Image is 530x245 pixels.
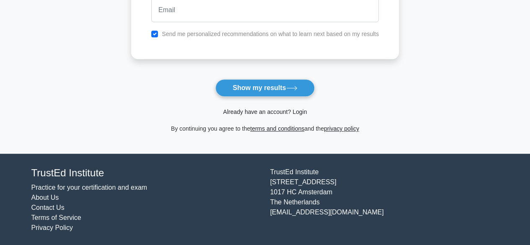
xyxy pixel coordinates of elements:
[162,31,379,37] label: Send me personalized recommendations on what to learn next based on my results
[31,204,65,211] a: Contact Us
[223,108,307,115] a: Already have an account? Login
[250,125,304,132] a: terms and conditions
[126,124,404,134] div: By continuing you agree to the and the
[265,167,504,233] div: TrustEd Institute [STREET_ADDRESS] 1017 HC Amsterdam The Netherlands [EMAIL_ADDRESS][DOMAIN_NAME]
[31,194,59,201] a: About Us
[31,224,73,231] a: Privacy Policy
[324,125,359,132] a: privacy policy
[31,167,260,179] h4: TrustEd Institute
[31,184,147,191] a: Practice for your certification and exam
[215,79,314,97] button: Show my results
[31,214,81,221] a: Terms of Service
